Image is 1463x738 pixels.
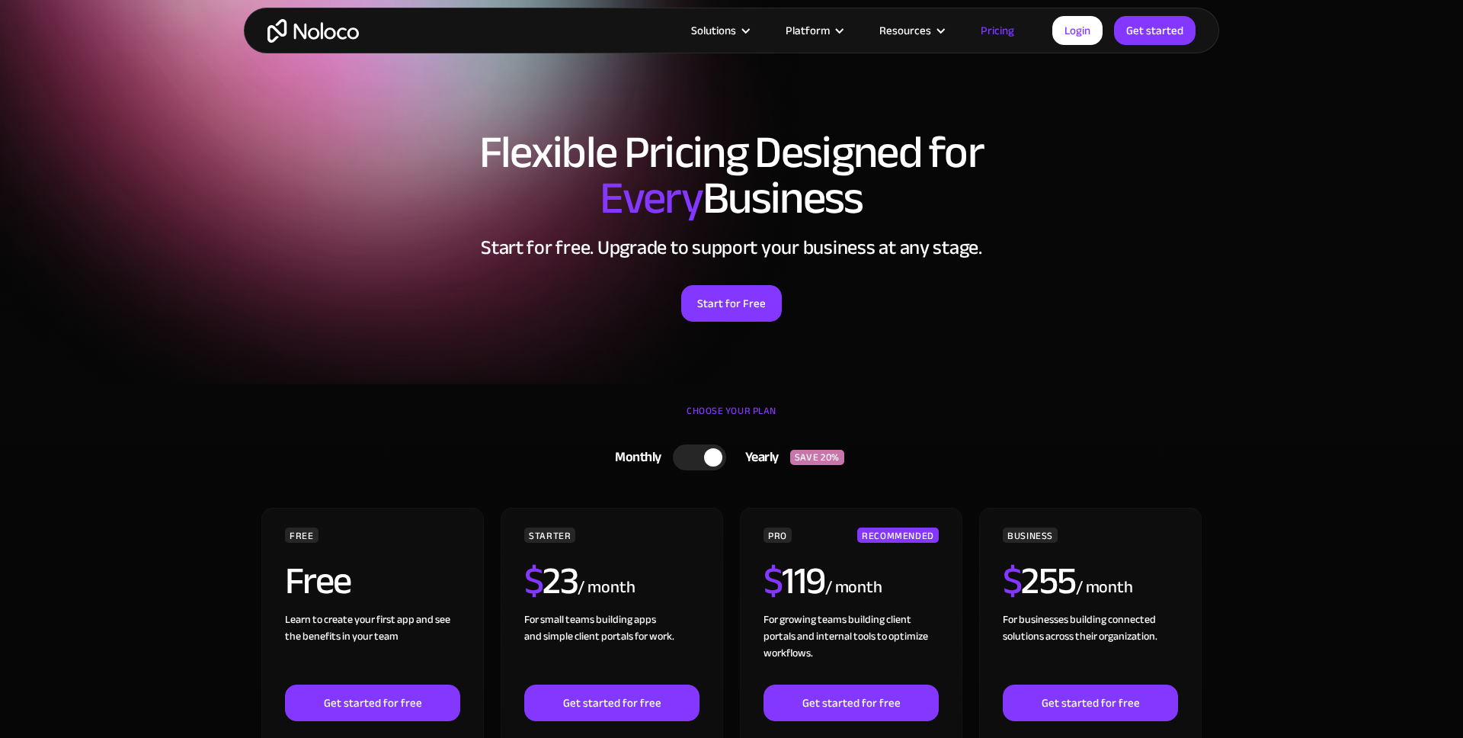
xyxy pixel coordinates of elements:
span: $ [524,545,543,617]
span: Every [600,156,703,241]
span: $ [1003,545,1022,617]
div: SAVE 20% [790,450,844,465]
h2: 255 [1003,562,1076,600]
a: Login [1052,16,1103,45]
a: Get started [1114,16,1196,45]
a: Pricing [962,21,1033,40]
div: RECOMMENDED [857,528,939,543]
a: Get started for free [524,685,699,721]
h2: Free [285,562,351,600]
div: FREE [285,528,319,543]
div: Learn to create your first app and see the benefits in your team ‍ [285,611,460,685]
div: Resources [860,21,962,40]
h2: Start for free. Upgrade to support your business at any stage. [259,236,1204,259]
div: Yearly [726,446,790,469]
div: For businesses building connected solutions across their organization. ‍ [1003,611,1178,685]
a: Get started for free [764,685,939,721]
div: Solutions [672,21,767,40]
h2: 23 [524,562,578,600]
a: Get started for free [285,685,460,721]
a: home [267,19,359,43]
a: Start for Free [681,285,782,322]
div: Platform [767,21,860,40]
div: For small teams building apps and simple client portals for work. ‍ [524,611,699,685]
div: CHOOSE YOUR PLAN [259,399,1204,438]
div: / month [1076,576,1133,600]
div: / month [578,576,635,600]
span: $ [764,545,783,617]
div: BUSINESS [1003,528,1058,543]
h1: Flexible Pricing Designed for Business [259,130,1204,221]
h2: 119 [764,562,825,600]
div: STARTER [524,528,575,543]
div: Resources [879,21,931,40]
a: Get started for free [1003,685,1178,721]
div: PRO [764,528,792,543]
div: Solutions [691,21,736,40]
div: Monthly [596,446,673,469]
div: Platform [786,21,830,40]
div: For growing teams building client portals and internal tools to optimize workflows. [764,611,939,685]
div: / month [825,576,882,600]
